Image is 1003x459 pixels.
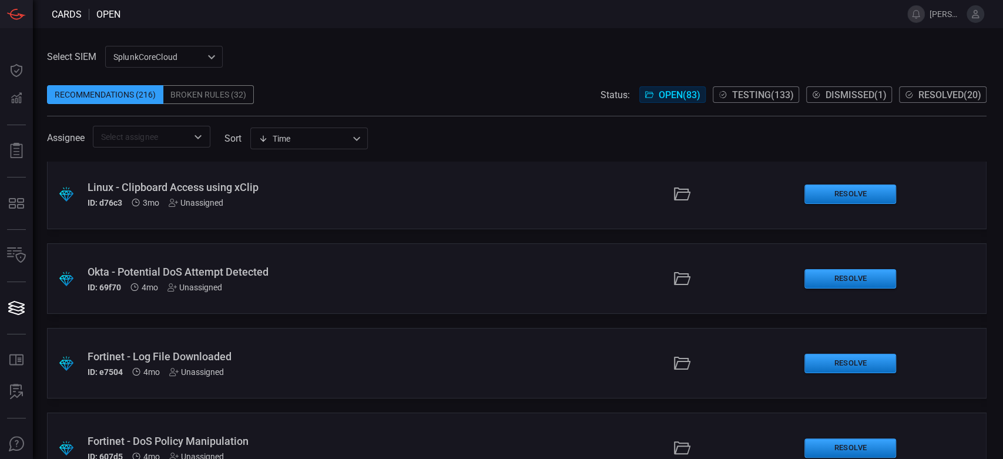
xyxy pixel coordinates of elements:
[930,9,962,19] span: [PERSON_NAME][EMAIL_ADDRESS][PERSON_NAME][DOMAIN_NAME]
[804,269,896,289] button: Resolve
[47,132,85,143] span: Assignee
[2,242,31,270] button: Inventory
[918,89,981,100] span: Resolved ( 20 )
[2,378,31,406] button: ALERT ANALYSIS
[96,9,120,20] span: open
[2,346,31,374] button: Rule Catalog
[2,85,31,113] button: Detections
[899,86,987,103] button: Resolved(20)
[2,137,31,165] button: Reports
[88,283,121,292] h5: ID: 69f70
[190,129,206,145] button: Open
[804,354,896,373] button: Resolve
[804,438,896,458] button: Resolve
[169,198,223,207] div: Unassigned
[2,294,31,322] button: Cards
[96,129,187,144] input: Select assignee
[143,198,159,207] span: May 05, 2025 12:48 AM
[601,89,630,100] span: Status:
[52,9,82,20] span: Cards
[47,85,163,104] div: Recommendations (216)
[88,435,390,447] div: Fortinet - DoS Policy Manipulation
[224,133,241,144] label: sort
[163,85,254,104] div: Broken Rules (32)
[804,185,896,204] button: Resolve
[47,51,96,62] label: Select SIEM
[143,367,160,377] span: Apr 27, 2025 11:14 PM
[88,367,123,377] h5: ID: e7504
[826,89,887,100] span: Dismissed ( 1 )
[259,133,349,145] div: Time
[806,86,892,103] button: Dismissed(1)
[88,266,390,278] div: Okta - Potential DoS Attempt Detected
[142,283,158,292] span: Apr 27, 2025 11:14 PM
[167,283,222,292] div: Unassigned
[659,89,700,100] span: Open ( 83 )
[2,56,31,85] button: Dashboard
[639,86,706,103] button: Open(83)
[88,350,390,363] div: Fortinet - Log File Downloaded
[2,430,31,458] button: Ask Us A Question
[113,51,204,63] p: SplunkCoreCloud
[88,198,122,207] h5: ID: d76c3
[732,89,794,100] span: Testing ( 133 )
[169,367,224,377] div: Unassigned
[2,189,31,217] button: MITRE - Detection Posture
[713,86,799,103] button: Testing(133)
[88,181,390,193] div: Linux - Clipboard Access using xClip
